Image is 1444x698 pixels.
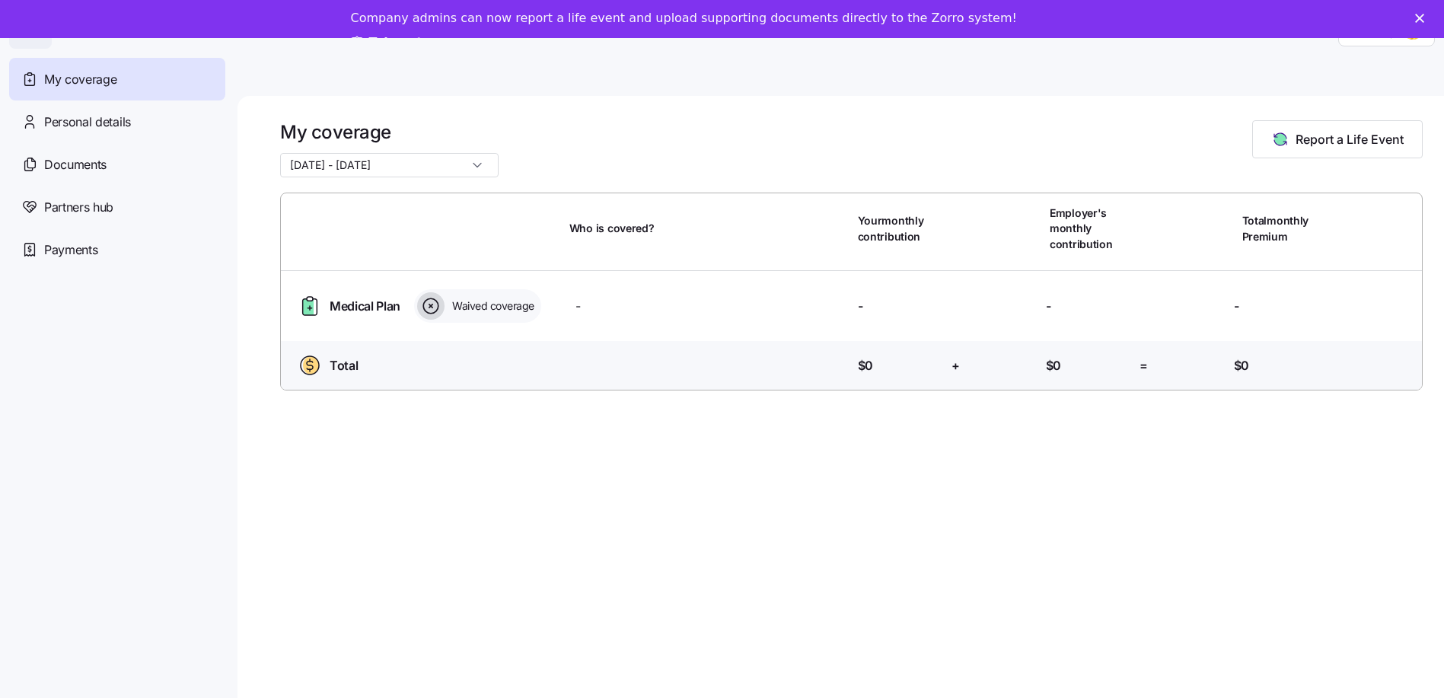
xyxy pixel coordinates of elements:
span: Total monthly Premium [1242,213,1326,244]
a: Documents [9,143,225,186]
span: $0 [858,356,873,375]
button: Report a Life Event [1252,120,1423,158]
span: - [1046,297,1051,316]
span: Partners hub [44,198,113,217]
span: = [1140,356,1148,375]
span: + [952,356,960,375]
span: - [858,297,863,316]
span: $0 [1046,356,1061,375]
a: Personal details [9,100,225,143]
div: Close [1415,14,1430,23]
span: $0 [1234,356,1249,375]
h1: My coverage [280,120,499,144]
span: Documents [44,155,107,174]
span: Personal details [44,113,131,132]
div: Company admins can now report a life event and upload supporting documents directly to the Zorro ... [351,11,1017,26]
span: Report a Life Event [1296,130,1404,148]
a: Take a tour [351,35,446,52]
span: - [575,297,581,316]
a: Partners hub [9,186,225,228]
span: Employer's monthly contribution [1050,206,1133,252]
span: Medical Plan [330,297,400,316]
a: Payments [9,228,225,271]
span: Waived coverage [448,298,534,314]
span: My coverage [44,70,116,89]
span: Your monthly contribution [858,213,942,244]
span: Payments [44,241,97,260]
span: - [1234,297,1239,316]
span: Who is covered? [569,221,655,236]
span: Total [330,356,358,375]
a: My coverage [9,58,225,100]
